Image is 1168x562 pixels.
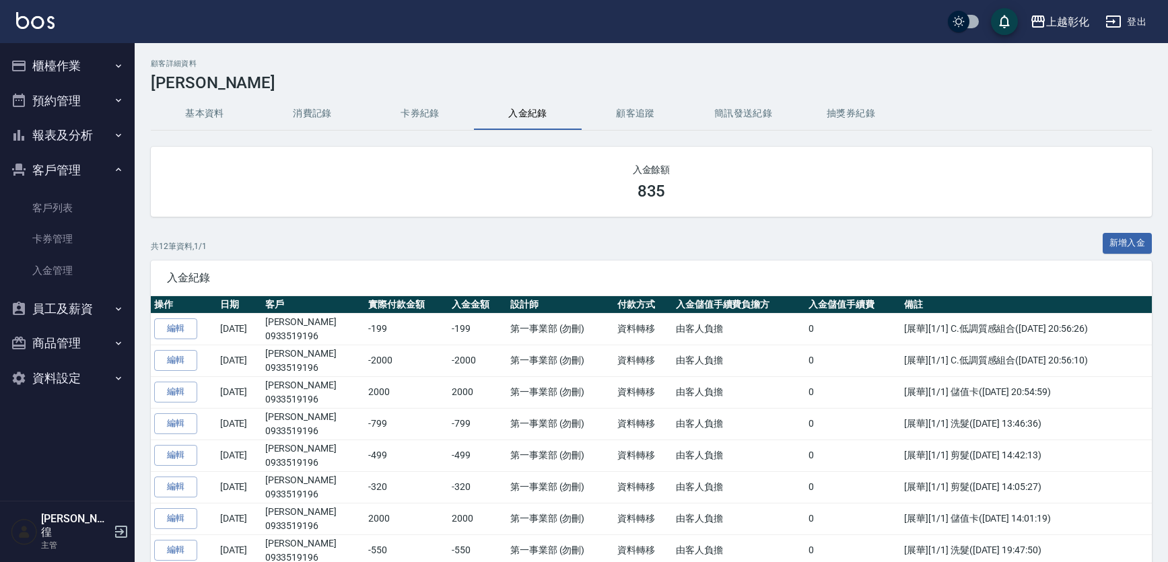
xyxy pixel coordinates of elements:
a: 卡券管理 [5,223,129,254]
td: 資料轉移 [614,503,673,534]
th: 實際付款金額 [365,296,448,314]
td: -799 [365,408,448,440]
a: 編輯 [154,508,197,529]
a: 編輯 [154,540,197,561]
td: [展華][1/1] C.低調質感組合([DATE] 20:56:10) [901,345,1152,376]
h2: 顧客詳細資料 [151,59,1152,68]
p: 0933519196 [265,424,362,438]
td: 由客人負擔 [673,408,805,440]
td: -499 [448,440,507,471]
span: 入金紀錄 [167,271,1136,285]
td: [展華][1/1] 剪髮([DATE] 14:05:27) [901,471,1152,503]
td: 0 [805,376,901,408]
td: [PERSON_NAME] [262,471,366,503]
a: 編輯 [154,477,197,497]
button: 登出 [1100,9,1152,34]
p: 主管 [41,539,110,551]
td: -320 [365,471,448,503]
td: [展華][1/1] C.低調質感組合([DATE] 20:56:26) [901,313,1152,345]
td: [展華][1/1] 洗髮([DATE] 13:46:36) [901,408,1152,440]
th: 入金儲值手續費負擔方 [673,296,805,314]
td: [PERSON_NAME] [262,313,366,345]
td: -2000 [365,345,448,376]
p: 0933519196 [265,361,362,375]
td: 0 [805,503,901,534]
button: 上越彰化 [1025,8,1095,36]
td: [DATE] [217,440,262,471]
td: [展華][1/1] 儲值卡([DATE] 20:54:59) [901,376,1152,408]
td: [DATE] [217,408,262,440]
td: -199 [448,313,507,345]
td: 0 [805,313,901,345]
td: [展華][1/1] 儲值卡([DATE] 14:01:19) [901,503,1152,534]
button: 抽獎券紀錄 [797,98,905,130]
img: Logo [16,12,55,29]
h3: 835 [638,182,666,201]
a: 編輯 [154,445,197,466]
td: [DATE] [217,503,262,534]
h2: 入金餘額 [167,163,1136,176]
td: 由客人負擔 [673,471,805,503]
td: 第一事業部 (勿刪) [507,313,614,345]
p: 0933519196 [265,329,362,343]
button: 簡訊發送紀錄 [689,98,797,130]
td: 由客人負擔 [673,345,805,376]
td: 0 [805,440,901,471]
td: 由客人負擔 [673,440,805,471]
td: 0 [805,471,901,503]
th: 日期 [217,296,262,314]
td: 2000 [448,376,507,408]
td: 資料轉移 [614,408,673,440]
th: 入金金額 [448,296,507,314]
td: 2000 [448,503,507,534]
td: 由客人負擔 [673,376,805,408]
button: 入金紀錄 [474,98,582,130]
td: 由客人負擔 [673,313,805,345]
th: 入金儲值手續費 [805,296,901,314]
button: 櫃檯作業 [5,48,129,83]
a: 編輯 [154,413,197,434]
td: [DATE] [217,313,262,345]
th: 操作 [151,296,217,314]
td: [DATE] [217,471,262,503]
td: 2000 [365,503,448,534]
img: Person [11,518,38,545]
p: 0933519196 [265,519,362,533]
td: 資料轉移 [614,471,673,503]
button: 預約管理 [5,83,129,118]
td: [PERSON_NAME] [262,345,366,376]
button: 報表及分析 [5,118,129,153]
div: 上越彰化 [1046,13,1089,30]
th: 付款方式 [614,296,673,314]
td: 2000 [365,376,448,408]
td: 0 [805,408,901,440]
button: 顧客追蹤 [582,98,689,130]
a: 編輯 [154,318,197,339]
a: 入金管理 [5,255,129,286]
td: [DATE] [217,345,262,376]
p: 0933519196 [265,392,362,407]
a: 客戶列表 [5,192,129,223]
button: 商品管理 [5,326,129,361]
button: save [991,8,1018,35]
td: 第一事業部 (勿刪) [507,376,614,408]
td: -799 [448,408,507,440]
th: 備註 [901,296,1152,314]
p: 0933519196 [265,487,362,501]
td: -499 [365,440,448,471]
td: 0 [805,345,901,376]
td: 資料轉移 [614,376,673,408]
a: 編輯 [154,382,197,402]
button: 消費記錄 [259,98,366,130]
td: -320 [448,471,507,503]
button: 基本資料 [151,98,259,130]
p: 0933519196 [265,456,362,470]
td: [展華][1/1] 剪髮([DATE] 14:42:13) [901,440,1152,471]
th: 設計師 [507,296,614,314]
p: 共 12 筆資料, 1 / 1 [151,240,207,252]
a: 編輯 [154,350,197,371]
td: 第一事業部 (勿刪) [507,503,614,534]
td: 由客人負擔 [673,503,805,534]
button: 客戶管理 [5,153,129,188]
button: 新增入金 [1103,233,1153,254]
